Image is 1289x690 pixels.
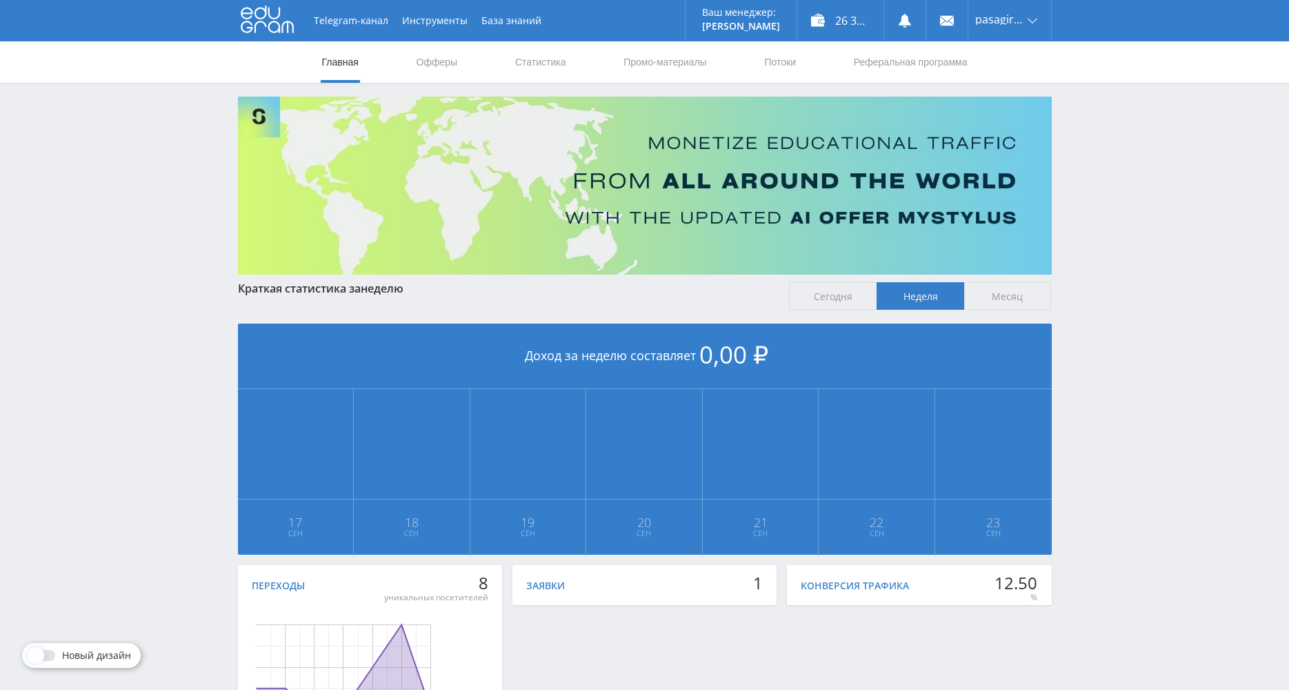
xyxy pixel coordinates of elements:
[471,528,586,539] span: Сен
[238,97,1052,275] img: Banner
[819,517,934,528] span: 22
[703,517,818,528] span: 21
[789,282,877,310] span: Сегодня
[702,21,780,32] p: [PERSON_NAME]
[238,324,1052,389] div: Доход за неделю составляет
[514,41,568,83] a: Статистика
[384,592,488,603] div: уникальных посетителей
[471,517,586,528] span: 19
[239,517,353,528] span: 17
[239,528,353,539] span: Сен
[526,580,565,591] div: Заявки
[852,41,969,83] a: Реферальная программа
[238,282,776,295] div: Краткая статистика за
[62,650,131,661] span: Новый дизайн
[819,528,934,539] span: Сен
[877,282,964,310] span: Неделя
[361,281,403,296] span: неделю
[975,14,1023,25] span: pasagir64
[964,282,1052,310] span: Месяц
[622,41,708,83] a: Промо-материалы
[384,573,488,593] div: 8
[763,41,797,83] a: Потоки
[354,528,469,539] span: Сен
[936,528,1051,539] span: Сен
[702,7,780,18] p: Ваш менеджер:
[321,41,360,83] a: Главная
[753,573,763,593] div: 1
[252,580,305,591] div: Переходы
[415,41,459,83] a: Офферы
[801,580,909,591] div: Конверсия трафика
[936,517,1051,528] span: 23
[587,528,701,539] span: Сен
[587,517,701,528] span: 20
[995,573,1037,593] div: 12.50
[354,517,469,528] span: 18
[995,592,1037,603] div: %
[699,338,768,371] span: 0,00 ₽
[703,528,818,539] span: Сен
